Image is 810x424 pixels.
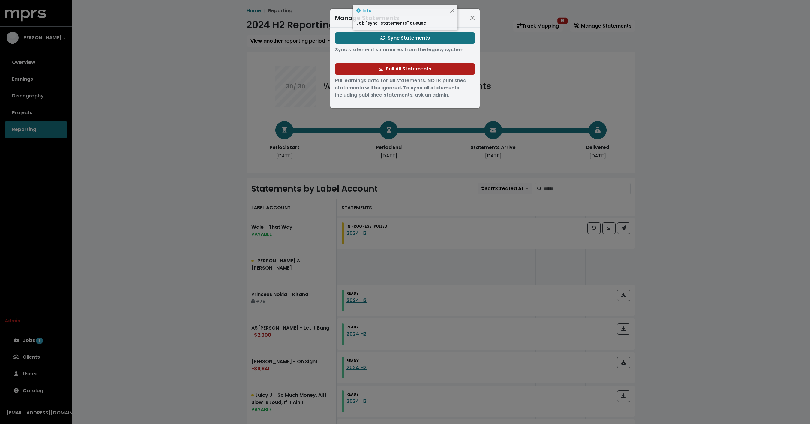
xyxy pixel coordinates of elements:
[335,46,475,53] p: Sync statement summaries from the legacy system
[379,65,431,72] span: Pull All Statements
[335,63,475,75] button: Pull All Statements
[335,77,475,99] p: Pull earnings data for all statements. NOTE: published statements will be ignored. To sync all st...
[353,16,457,30] div: Job "sync_statements" queued
[449,7,455,14] button: Close
[380,34,430,41] span: Sync Statements
[335,13,399,22] div: Manage Statements
[468,13,477,23] button: Close
[335,32,475,44] button: Sync Statements
[362,7,372,13] strong: Info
